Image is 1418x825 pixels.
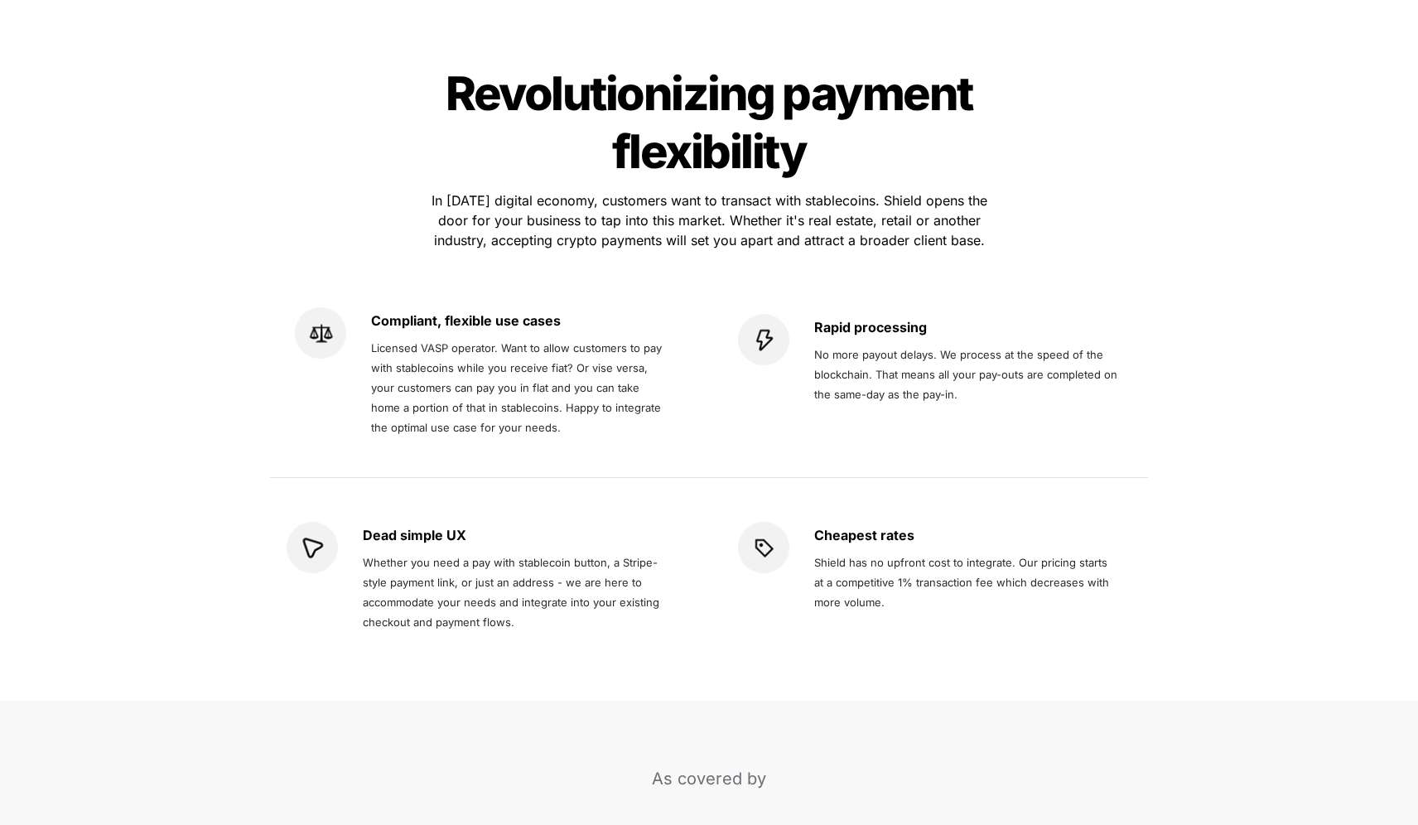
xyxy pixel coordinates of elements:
span: Revolutionizing payment flexibility [446,65,980,180]
strong: Dead simple UX [363,527,466,543]
span: In [DATE] digital economy, customers want to transact with stablecoins. Shield opens the door for... [432,192,991,248]
span: No more payout delays. We process at the speed of the blockchain. That means all your pay-outs ar... [814,348,1121,401]
strong: Rapid processing [814,319,927,335]
strong: Compliant, flexible use cases [371,312,561,329]
span: Licensed VASP operator. Want to allow customers to pay with stablecoins while you receive fiat? O... [371,341,665,434]
strong: Cheapest rates [814,527,914,543]
span: Whether you need a pay with stablecoin button, a Stripe-style payment link, or just an address - ... [363,556,663,629]
span: As covered by [652,769,766,789]
span: Shield has no upfront cost to integrate. Our pricing starts at a competitive 1% transaction fee w... [814,556,1112,609]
